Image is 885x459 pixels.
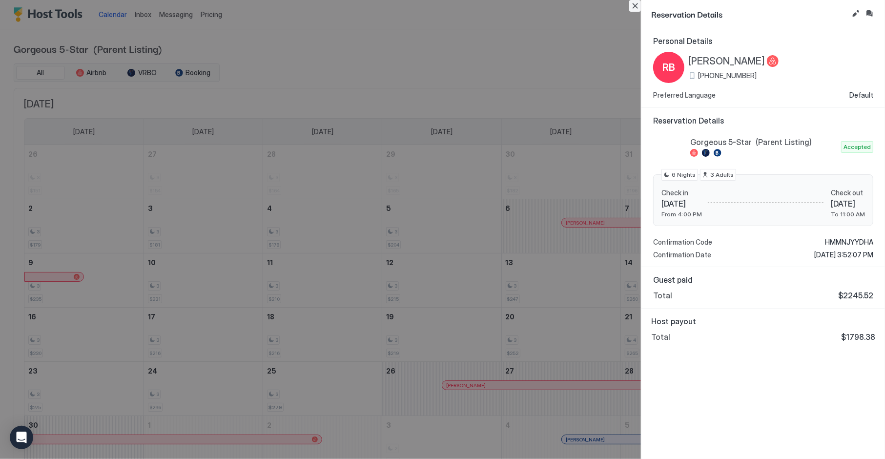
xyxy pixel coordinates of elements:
[831,188,865,197] span: Check out
[661,188,702,197] span: Check in
[841,332,875,342] span: $1798.38
[10,426,33,449] div: Open Intercom Messenger
[698,71,757,80] span: [PHONE_NUMBER]
[651,316,875,326] span: Host payout
[838,291,873,300] span: $2245.52
[653,291,672,300] span: Total
[688,55,765,67] span: [PERSON_NAME]
[661,199,702,209] span: [DATE]
[831,199,865,209] span: [DATE]
[651,332,670,342] span: Total
[661,210,702,218] span: From 4:00 PM
[651,8,848,20] span: Reservation Details
[653,238,712,247] span: Confirmation Code
[825,238,873,247] span: HMMNJYYDHA
[653,91,716,100] span: Preferred Language
[850,8,862,20] button: Edit reservation
[653,131,684,163] div: listing image
[653,116,873,125] span: Reservation Details
[690,137,837,147] span: Gorgeous 5-Star (Parent Listing)
[831,210,865,218] span: To 11:00 AM
[672,170,696,179] span: 6 Nights
[653,275,873,285] span: Guest paid
[864,8,875,20] button: Inbox
[710,170,734,179] span: 3 Adults
[849,91,873,100] span: Default
[653,36,873,46] span: Personal Details
[653,250,711,259] span: Confirmation Date
[844,143,871,151] span: Accepted
[814,250,873,259] span: [DATE] 3:52:07 PM
[662,60,675,75] span: RB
